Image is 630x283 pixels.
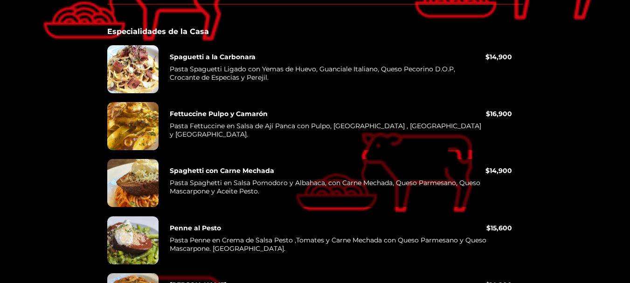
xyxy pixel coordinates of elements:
h4: Fettuccine Pulpo y Camarón [170,110,268,118]
p: $ 14,900 [485,166,512,175]
p: Pasta Penne en Crema de Salsa Pesto ,Tomates y Carne Mechada con Queso Parmesano y Queso Mascarpo... [170,236,486,256]
p: $ 16,900 [486,110,512,118]
h4: Spaghetti con Carne Mechada [170,166,274,175]
p: $ 14,900 [485,53,512,61]
h4: Spaguetti a la Carbonara [170,53,256,61]
h3: Especialidades de la Casa [107,27,523,36]
p: Pasta Spaghetti en Salsa Pomodoro y Albahaca, con Carne Mechada, Queso Parmesano, Queso Mascarpon... [170,179,485,199]
h4: Penne al Pesto [170,224,221,232]
p: Pasta Spaguetti Ligado con Yemas de Huevo, Guanciale Italiano, Queso Pecorino D.O.P, Crocante de ... [170,65,485,85]
p: Pasta Fettuccine en Salsa de Ají Panca con Pulpo, [GEOGRAPHIC_DATA] , [GEOGRAPHIC_DATA] y [GEOGRA... [170,122,486,142]
p: $ 15,600 [486,224,512,232]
